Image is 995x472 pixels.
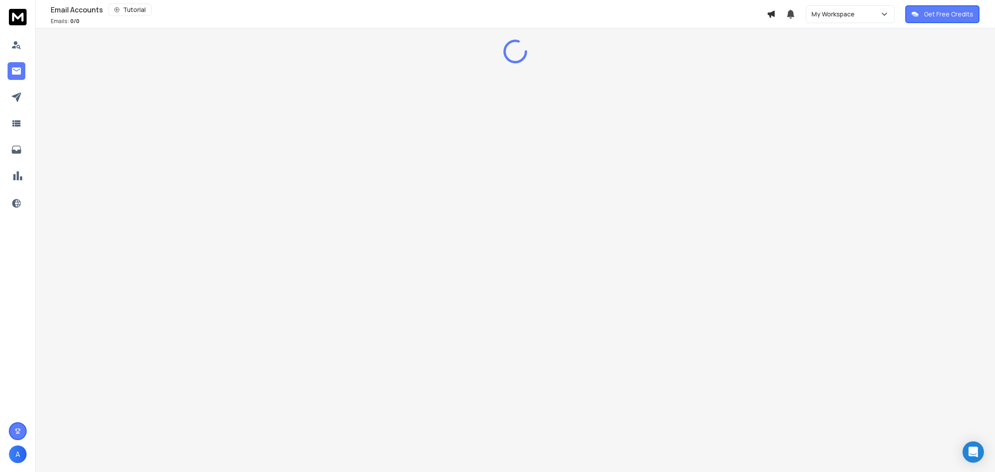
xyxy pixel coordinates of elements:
[51,18,80,25] p: Emails :
[70,17,80,25] span: 0 / 0
[108,4,151,16] button: Tutorial
[812,10,858,19] p: My Workspace
[9,445,27,463] button: A
[51,4,767,16] div: Email Accounts
[963,441,984,463] div: Open Intercom Messenger
[905,5,979,23] button: Get Free Credits
[924,10,973,19] p: Get Free Credits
